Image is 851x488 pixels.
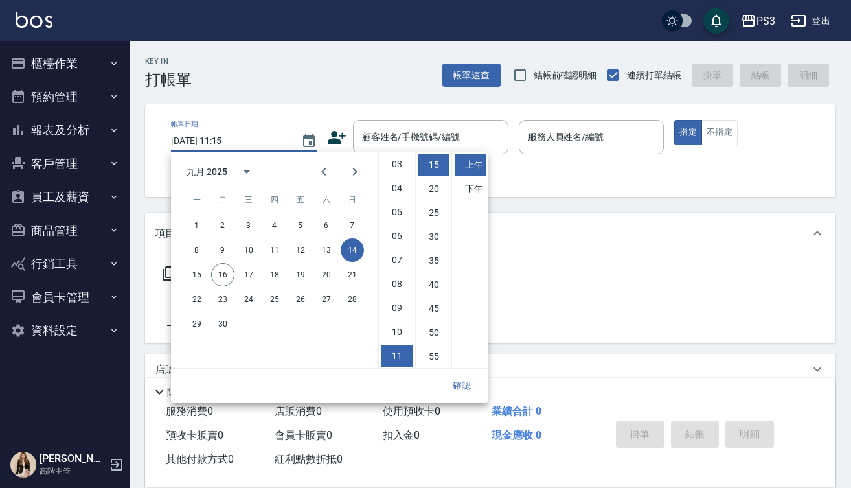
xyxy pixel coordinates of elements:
button: save [703,8,729,34]
button: 不指定 [701,120,738,145]
li: 5 hours [381,202,413,223]
button: 29 [185,312,209,336]
button: 17 [237,263,260,286]
div: 店販銷售 [145,354,835,385]
ul: Select meridiem [451,152,488,368]
div: PS3 [756,13,775,29]
span: 星期五 [289,187,312,213]
p: 店販銷售 [155,363,194,377]
button: 22 [185,288,209,311]
button: 櫃檯作業 [5,47,124,80]
button: 24 [237,288,260,311]
li: 4 hours [381,178,413,199]
button: 4 [263,214,286,237]
button: 客戶管理 [5,147,124,181]
h5: [PERSON_NAME] [40,452,106,465]
button: 16 [211,263,234,286]
li: 6 hours [381,226,413,247]
span: 紅利點數折抵 0 [275,453,343,465]
button: Choose date, selected date is 2025-09-14 [293,126,324,157]
li: 45 minutes [418,298,449,320]
button: 員工及薪資 [5,180,124,214]
span: 星期四 [263,187,286,213]
button: 12 [289,238,312,262]
li: 25 minutes [418,202,449,224]
span: 現金應收 0 [492,429,541,441]
div: 九月 2025 [187,165,227,179]
button: 帳單速查 [442,64,501,87]
button: 15 [185,263,209,286]
span: 店販消費 0 [275,405,322,417]
button: Next month [339,156,370,187]
button: 2 [211,214,234,237]
button: 確認 [441,374,482,398]
li: 50 minutes [418,322,449,343]
button: 商品管理 [5,214,124,248]
span: 連續打單結帳 [627,69,681,82]
li: 30 minutes [418,226,449,248]
h3: 打帳單 [145,71,192,89]
button: 6 [315,214,338,237]
button: PS3 [736,8,780,34]
input: YYYY/MM/DD hh:mm [171,130,288,152]
li: 9 hours [381,297,413,319]
ul: Select hours [379,152,415,368]
li: 55 minutes [418,346,449,367]
span: 服務消費 0 [166,405,213,417]
p: 隱藏業績明細 [167,386,225,399]
span: 預收卡販賣 0 [166,429,223,441]
button: 3 [237,214,260,237]
li: 15 minutes [418,154,449,176]
h2: Key In [145,57,192,65]
button: 30 [211,312,234,336]
span: 結帳前確認明細 [534,69,597,82]
li: 下午 [455,178,486,200]
span: 星期一 [185,187,209,213]
button: 11 [263,238,286,262]
button: 27 [315,288,338,311]
li: 8 hours [381,273,413,295]
button: 13 [315,238,338,262]
button: 1 [185,214,209,237]
span: 扣入金 0 [383,429,420,441]
button: 9 [211,238,234,262]
div: 項目消費 [145,213,835,254]
li: 10 hours [381,321,413,343]
li: 7 hours [381,250,413,271]
span: 會員卡販賣 0 [275,429,332,441]
li: 3 hours [381,154,413,175]
button: 資料設定 [5,314,124,347]
button: 預約管理 [5,80,124,114]
button: 7 [341,214,364,237]
button: 26 [289,288,312,311]
li: 11 hours [381,345,413,367]
button: 報表及分析 [5,113,124,147]
button: 指定 [674,120,702,145]
label: 帳單日期 [171,119,198,129]
p: 項目消費 [155,227,194,240]
button: 18 [263,263,286,286]
li: 40 minutes [418,274,449,296]
button: 8 [185,238,209,262]
button: 20 [315,263,338,286]
button: 21 [341,263,364,286]
span: 星期六 [315,187,338,213]
span: 業績合計 0 [492,405,541,417]
li: 35 minutes [418,250,449,272]
li: 20 minutes [418,178,449,200]
button: 會員卡管理 [5,281,124,314]
span: 使用預收卡 0 [383,405,440,417]
img: Person [10,452,36,478]
li: 上午 [455,154,486,176]
button: calendar view is open, switch to year view [231,156,262,187]
span: 星期三 [237,187,260,213]
p: 高階主管 [40,465,106,477]
button: 10 [237,238,260,262]
button: 25 [263,288,286,311]
button: Previous month [308,156,339,187]
ul: Select minutes [415,152,451,368]
button: 14 [341,238,364,262]
button: 5 [289,214,312,237]
button: 23 [211,288,234,311]
button: 28 [341,288,364,311]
